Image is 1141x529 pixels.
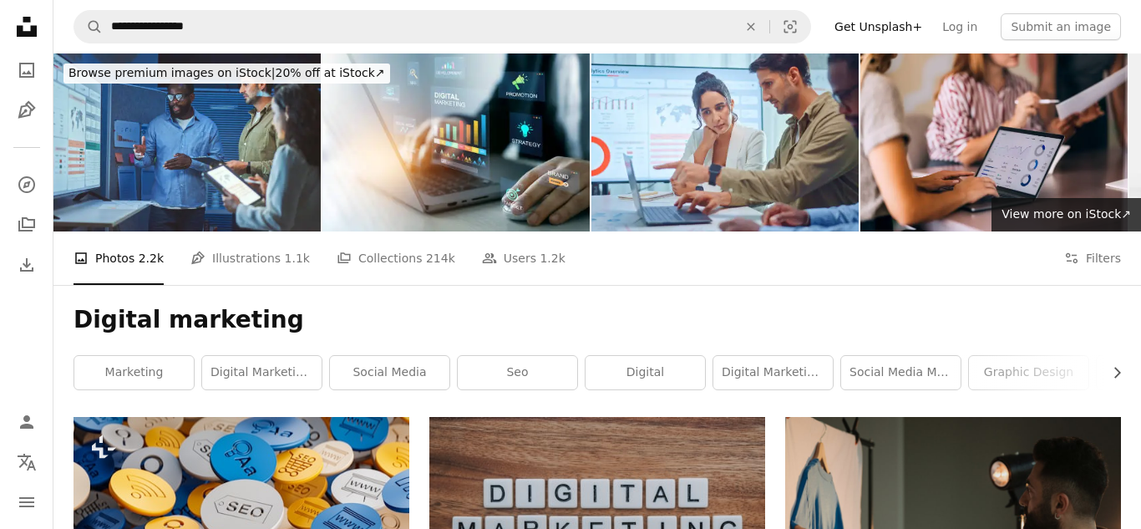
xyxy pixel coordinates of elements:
[53,53,400,94] a: Browse premium images on iStock|20% off at iStock↗
[330,356,449,389] a: social media
[713,356,833,389] a: digital marketing services
[74,11,103,43] button: Search Unsplash
[1102,356,1121,389] button: scroll list to the right
[860,53,1128,231] img: Team Collaboration at a Business Meeting with Data Analysis
[824,13,932,40] a: Get Unsplash+
[202,356,322,389] a: digital marketing agency
[190,231,310,285] a: Illustrations 1.1k
[322,53,590,231] img: Digital Marketing development and goals strategy.Attract organic traffic for big sales. Digital m...
[540,249,565,267] span: 1.2k
[482,231,565,285] a: Users 1.2k
[68,66,275,79] span: Browse premium images on iStock |
[932,13,987,40] a: Log in
[1002,207,1131,221] span: View more on iStock ↗
[10,208,43,242] a: Collections
[429,504,765,519] a: digital marketing artwork on brown wooden surface
[63,64,390,84] div: 20% off at iStock ↗
[10,445,43,479] button: Language
[426,249,455,267] span: 214k
[10,53,43,87] a: Photos
[586,356,705,389] a: digital
[10,168,43,201] a: Explore
[770,11,810,43] button: Visual search
[74,305,1121,335] h1: Digital marketing
[74,504,409,519] a: a bunch of different types of buttons on a table
[10,405,43,439] a: Log in / Sign up
[337,231,455,285] a: Collections 214k
[1064,231,1121,285] button: Filters
[458,356,577,389] a: seo
[53,53,321,231] img: Data analytics team meeting at night.
[991,198,1141,231] a: View more on iStock↗
[591,53,859,231] img: A team of multiethnic developers is meeting to discuss the data analytics of marketing.
[74,10,811,43] form: Find visuals sitewide
[969,356,1088,389] a: graphic design
[285,249,310,267] span: 1.1k
[10,248,43,282] a: Download History
[1001,13,1121,40] button: Submit an image
[733,11,769,43] button: Clear
[10,94,43,127] a: Illustrations
[841,356,961,389] a: social media marketing
[74,356,194,389] a: marketing
[10,486,43,519] button: Menu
